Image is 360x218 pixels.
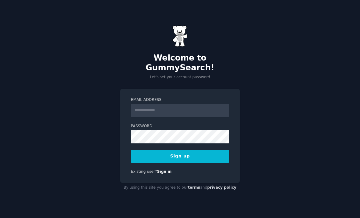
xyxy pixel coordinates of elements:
[207,185,236,190] a: privacy policy
[188,185,200,190] a: terms
[120,183,240,193] div: By using this site you agree to our and
[157,169,172,174] a: Sign in
[172,25,188,47] img: Gummy Bear
[131,150,229,163] button: Sign up
[131,169,157,174] span: Existing user?
[120,53,240,72] h2: Welcome to GummySearch!
[120,75,240,80] p: Let's set your account password
[131,124,229,129] label: Password
[131,97,229,103] label: Email Address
